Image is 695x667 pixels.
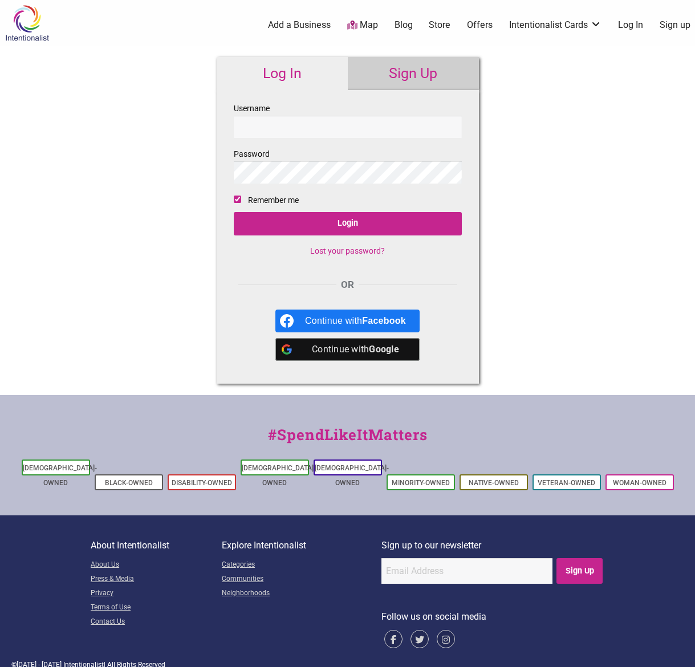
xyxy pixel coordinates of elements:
input: Username [234,116,462,138]
a: Intentionalist Cards [509,19,601,31]
div: OR [234,278,462,292]
input: Sign Up [556,558,603,584]
a: Continue with <b>Google</b> [275,338,420,361]
a: [DEMOGRAPHIC_DATA]-Owned [23,464,97,487]
a: Continue with <b>Facebook</b> [275,310,420,332]
label: Password [234,147,462,184]
a: Store [429,19,450,31]
a: Lost your password? [310,246,385,255]
a: Veteran-Owned [538,479,595,487]
a: Woman-Owned [613,479,666,487]
div: Continue with [305,338,406,361]
a: Native-Owned [469,479,519,487]
b: Facebook [362,316,406,326]
a: Minority-Owned [392,479,450,487]
a: Log In [217,57,348,90]
p: Sign up to our newsletter [381,538,604,553]
p: Follow us on social media [381,609,604,624]
a: Offers [467,19,493,31]
a: Blog [395,19,413,31]
p: About Intentionalist [91,538,222,553]
a: Neighborhoods [222,587,381,601]
a: Log In [618,19,643,31]
a: Map [347,19,378,32]
p: Explore Intentionalist [222,538,381,553]
b: Google [369,344,399,355]
a: [DEMOGRAPHIC_DATA]-Owned [315,464,389,487]
a: Privacy [91,587,222,601]
a: Add a Business [268,19,331,31]
a: Sign up [660,19,690,31]
input: Email Address [381,558,552,584]
a: Sign Up [348,57,479,90]
div: Continue with [305,310,406,332]
a: [DEMOGRAPHIC_DATA]-Owned [242,464,316,487]
a: Terms of Use [91,601,222,615]
a: Contact Us [91,615,222,629]
a: Press & Media [91,572,222,587]
a: Disability-Owned [172,479,232,487]
a: Black-Owned [105,479,153,487]
a: Communities [222,572,381,587]
input: Login [234,212,462,235]
a: Categories [222,558,381,572]
input: Password [234,161,462,184]
label: Username [234,101,462,138]
a: About Us [91,558,222,572]
label: Remember me [248,193,299,208]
